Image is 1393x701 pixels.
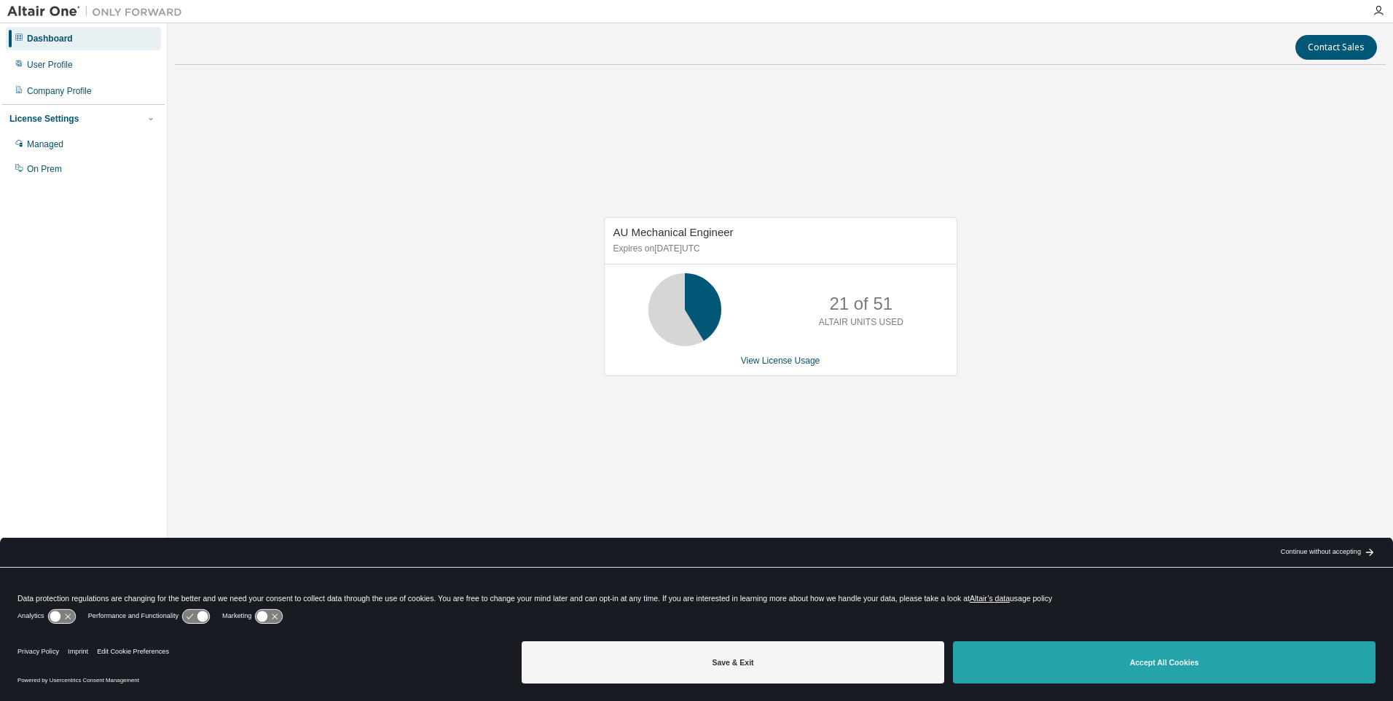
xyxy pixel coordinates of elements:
[7,4,189,19] img: Altair One
[27,33,73,44] div: Dashboard
[613,243,944,255] p: Expires on [DATE] UTC
[741,356,820,366] a: View License Usage
[27,163,62,175] div: On Prem
[27,138,63,150] div: Managed
[9,113,79,125] div: License Settings
[27,85,92,97] div: Company Profile
[1295,35,1377,60] button: Contact Sales
[829,291,892,316] p: 21 of 51
[27,59,73,71] div: User Profile
[613,226,734,238] span: AU Mechanical Engineer
[819,316,903,329] p: ALTAIR UNITS USED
